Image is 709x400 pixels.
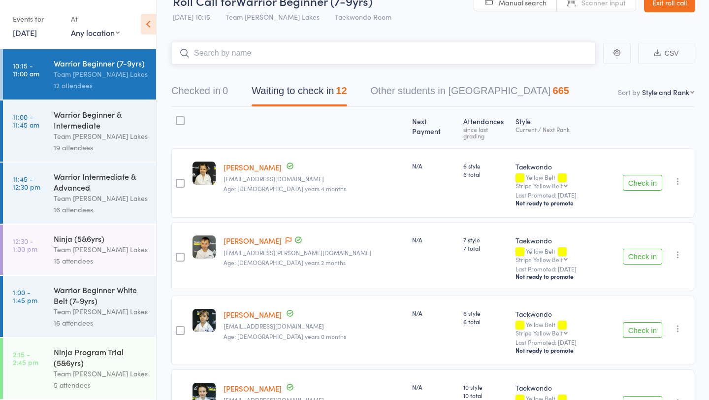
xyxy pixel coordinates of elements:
[252,80,347,106] button: Waiting to check in12
[516,383,614,393] div: Taekwondo
[224,175,404,182] small: lauren_szostak@outlook.com
[463,317,508,326] span: 6 total
[54,306,148,317] div: Team [PERSON_NAME] Lakes
[3,49,156,100] a: 10:15 -11:00 amWarrior Beginner (7-9yrs)Team [PERSON_NAME] Lakes12 attendees
[463,391,508,400] span: 10 total
[516,235,614,245] div: Taekwondo
[463,126,508,139] div: since last grading
[54,68,148,80] div: Team [PERSON_NAME] Lakes
[13,11,61,27] div: Events for
[336,85,347,96] div: 12
[224,162,282,172] a: [PERSON_NAME]
[226,12,320,22] span: Team [PERSON_NAME] Lakes
[224,309,282,320] a: [PERSON_NAME]
[54,233,148,244] div: Ninja (5&6yrs)
[193,235,216,259] img: image1715986314.png
[623,175,662,191] button: Check in
[71,27,120,38] div: Any location
[171,80,228,106] button: Checked in0
[623,249,662,265] button: Check in
[553,85,569,96] div: 665
[224,184,346,193] span: Age: [DEMOGRAPHIC_DATA] years 4 months
[3,163,156,224] a: 11:45 -12:30 pmWarrior Intermediate & AdvancedTeam [PERSON_NAME] Lakes16 attendees
[13,288,37,304] time: 1:00 - 1:45 pm
[54,244,148,255] div: Team [PERSON_NAME] Lakes
[224,323,404,330] small: gesovski.a@gmail.com
[54,171,148,193] div: Warrior Intermediate & Advanced
[54,368,148,379] div: Team [PERSON_NAME] Lakes
[3,225,156,275] a: 12:30 -1:00 pmNinja (5&6yrs)Team [PERSON_NAME] Lakes15 attendees
[618,87,640,97] label: Sort by
[54,131,148,142] div: Team [PERSON_NAME] Lakes
[516,126,614,133] div: Current / Next Rank
[463,244,508,252] span: 7 total
[623,322,662,338] button: Check in
[171,42,596,65] input: Search by name
[193,162,216,185] img: image1655508824.png
[13,113,39,129] time: 11:00 - 11:45 am
[516,339,614,346] small: Last Promoted: [DATE]
[54,58,148,68] div: Warrior Beginner (7-9yrs)
[54,193,148,204] div: Team [PERSON_NAME] Lakes
[193,309,216,332] img: image1678485094.png
[412,162,455,170] div: N/A
[463,235,508,244] span: 7 style
[463,309,508,317] span: 6 style
[516,192,614,199] small: Last Promoted: [DATE]
[463,162,508,170] span: 6 style
[516,174,614,189] div: Yellow Belt
[54,379,148,391] div: 5 attendees
[54,317,148,329] div: 16 attendees
[516,266,614,272] small: Last Promoted: [DATE]
[638,43,694,64] button: CSV
[224,249,404,256] small: sharma.aashu@gmail.com
[412,235,455,244] div: N/A
[512,111,618,144] div: Style
[54,204,148,215] div: 16 attendees
[13,62,39,77] time: 10:15 - 11:00 am
[516,199,614,207] div: Not ready to promote
[516,162,614,171] div: Taekwondo
[3,338,156,399] a: 2:15 -2:45 pmNinja Program Trial (5&6yrs)Team [PERSON_NAME] Lakes5 attendees
[224,235,282,246] a: [PERSON_NAME]
[516,309,614,319] div: Taekwondo
[173,12,210,22] span: [DATE] 10:15
[516,182,563,189] div: Stripe Yellow Belt
[13,175,40,191] time: 11:45 - 12:30 pm
[642,87,689,97] div: Style and Rank
[13,27,37,38] a: [DATE]
[54,142,148,153] div: 19 attendees
[3,276,156,337] a: 1:00 -1:45 pmWarrior Beginner White Belt (7-9yrs)Team [PERSON_NAME] Lakes16 attendees
[13,237,37,253] time: 12:30 - 1:00 pm
[516,330,563,336] div: Stripe Yellow Belt
[412,383,455,391] div: N/A
[459,111,512,144] div: Atten­dances
[516,272,614,280] div: Not ready to promote
[54,346,148,368] div: Ninja Program Trial (5&6yrs)
[71,11,120,27] div: At
[335,12,391,22] span: Taekwondo Room
[224,258,346,267] span: Age: [DEMOGRAPHIC_DATA] years 2 months
[408,111,459,144] div: Next Payment
[13,350,38,366] time: 2:15 - 2:45 pm
[516,256,563,263] div: Stripe Yellow Belt
[54,109,148,131] div: Warrior Beginner & Intermediate
[516,346,614,354] div: Not ready to promote
[463,170,508,178] span: 6 total
[412,309,455,317] div: N/A
[463,383,508,391] span: 10 style
[54,255,148,267] div: 15 attendees
[224,332,346,340] span: Age: [DEMOGRAPHIC_DATA] years 0 months
[54,80,148,91] div: 12 attendees
[371,80,569,106] button: Other students in [GEOGRAPHIC_DATA]665
[223,85,228,96] div: 0
[54,284,148,306] div: Warrior Beginner White Belt (7-9yrs)
[516,248,614,263] div: Yellow Belt
[3,100,156,162] a: 11:00 -11:45 amWarrior Beginner & IntermediateTeam [PERSON_NAME] Lakes19 attendees
[516,321,614,336] div: Yellow Belt
[224,383,282,394] a: [PERSON_NAME]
